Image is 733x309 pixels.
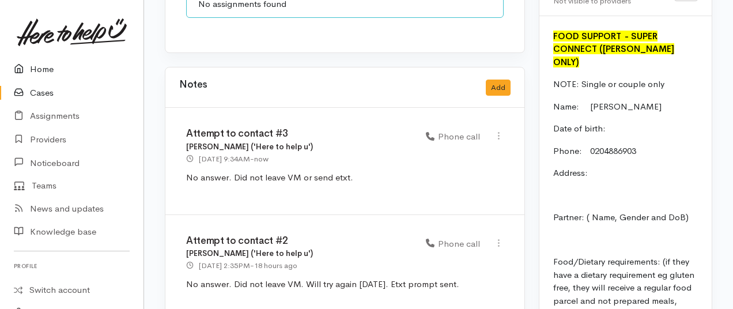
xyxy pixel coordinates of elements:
[186,248,313,258] b: [PERSON_NAME] ('Here to help u')
[579,101,662,112] span: [PERSON_NAME]
[199,154,250,164] time: [DATE] 9:34AM
[582,145,636,156] span: 0204886903
[553,100,698,114] p: Name:
[553,167,698,180] p: Address:
[553,211,698,224] p: Partner: ( Name, Gender and DoB)
[14,258,130,274] h6: Profile
[426,238,480,251] div: Phone call
[553,31,674,67] font: FOOD SUPPORT - SUPER CONNECT ([PERSON_NAME] ONLY)
[179,80,207,96] h3: Notes
[199,261,250,270] time: [DATE] 2:35PM
[254,154,269,164] time: now
[553,145,698,158] p: Phone:
[486,80,511,96] button: Add
[186,129,412,140] h3: Attempt to contact #3
[186,236,412,247] h3: Attempt to contact #2
[186,153,269,165] div: -
[186,171,504,184] p: No answer. Did not leave VM or send etxt.
[186,259,297,272] div: -
[426,130,480,144] div: Phone call
[186,278,504,291] p: No answer. Did not leave VM. Will try again [DATE]. Etxt prompt sent.
[553,78,698,91] p: NOTE: Single or couple only
[553,122,698,135] p: Date of birth:
[254,261,297,270] time: 18 hours ago
[186,142,313,152] b: [PERSON_NAME] ('Here to help u')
